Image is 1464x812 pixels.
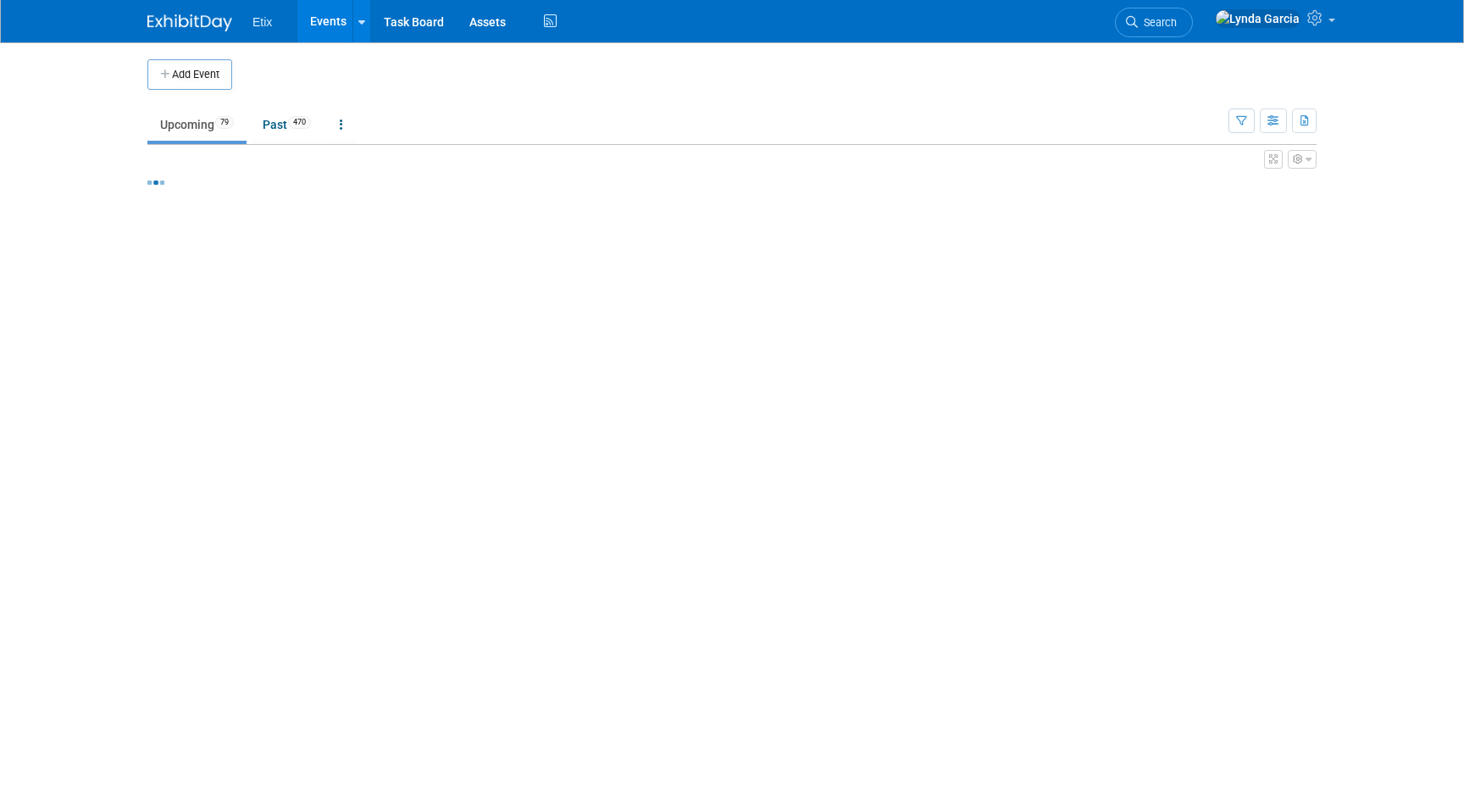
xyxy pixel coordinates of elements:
span: 79 [215,116,234,129]
span: 470 [288,116,311,129]
img: Lynda Garcia [1215,9,1300,28]
a: Past470 [250,108,324,141]
a: Upcoming79 [147,108,247,141]
button: Add Event [147,59,232,90]
span: Etix [252,15,272,29]
a: Search [1115,8,1193,37]
img: ExhibitDay [147,14,232,31]
img: loading... [147,181,164,185]
span: Search [1138,16,1177,29]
